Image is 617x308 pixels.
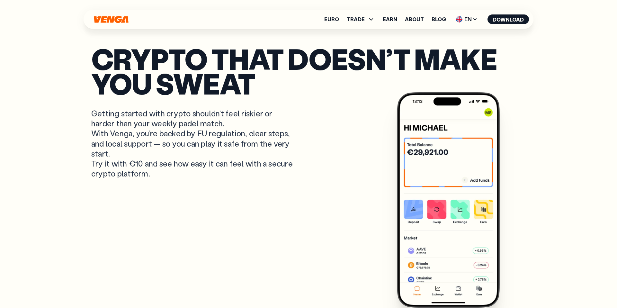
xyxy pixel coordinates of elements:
span: TRADE [347,17,365,22]
p: Crypto that doesn’t make you sweat [91,46,526,95]
svg: Home [93,16,129,23]
img: flag-uk [456,16,462,23]
span: EN [454,14,480,24]
a: About [405,17,424,22]
img: Venga app main [397,92,500,308]
a: Blog [432,17,446,22]
button: Download [487,14,529,24]
a: Earn [383,17,397,22]
span: TRADE [347,15,375,23]
a: Euro [324,17,339,22]
p: Getting started with crypto shouldn’t feel riskier or harder than your weekly padel match. With V... [91,108,294,178]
